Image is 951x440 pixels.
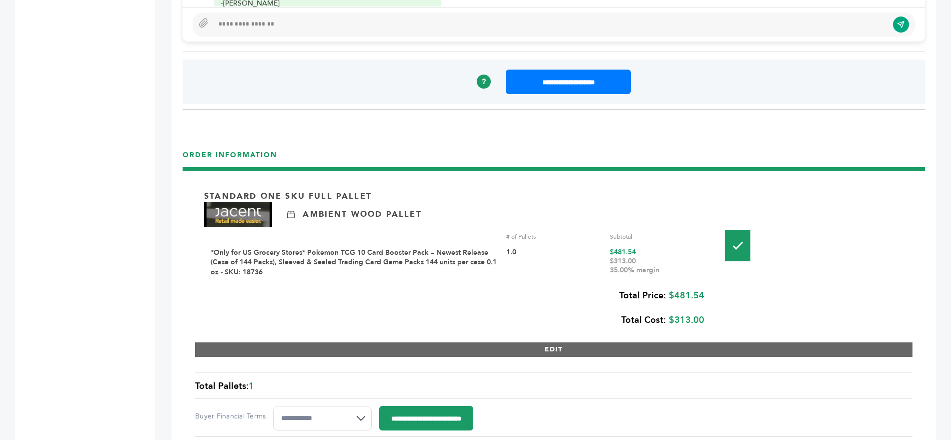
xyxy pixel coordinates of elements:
[725,230,750,261] img: Pallet-Icons-01.png
[610,257,706,275] div: $313.00 35.00% margin
[610,248,706,277] div: $481.54
[287,211,295,218] img: Ambient
[204,283,704,332] div: $481.54 $313.00
[195,380,249,392] span: Total Pallets:
[204,202,272,227] img: Brand Name
[477,75,491,89] a: ?
[249,380,254,392] span: 1
[506,248,602,277] div: 1.0
[183,150,925,168] h3: ORDER INFORMATION
[610,232,706,241] div: Subtotal
[195,411,266,421] label: Buyer Financial Terms
[621,314,666,326] b: Total Cost:
[204,191,372,202] p: Standard One Sku Full Pallet
[303,209,421,220] p: Ambient Wood Pallet
[211,248,497,277] a: *Only for US Grocery Stores* Pokemon TCG 10 Card Booster Pack – Newest Release (Case of 144 Packs...
[506,232,602,241] div: # of Pallets
[195,342,912,357] button: EDIT
[619,289,666,302] b: Total Price:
